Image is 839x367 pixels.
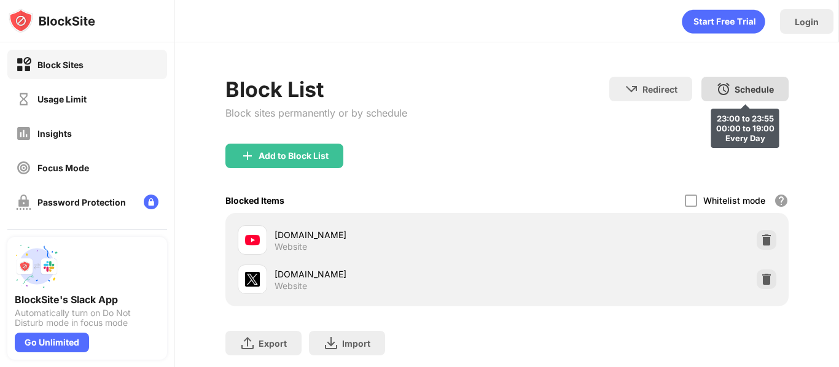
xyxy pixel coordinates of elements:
[259,151,329,161] div: Add to Block List
[37,60,84,70] div: Block Sites
[16,160,31,176] img: focus-off.svg
[225,195,284,206] div: Blocked Items
[245,272,260,287] img: favicons
[716,123,775,133] div: 00:00 to 19:00
[16,57,31,72] img: block-on.svg
[15,293,160,306] div: BlockSite's Slack App
[225,77,407,102] div: Block List
[275,268,507,280] div: [DOMAIN_NAME]
[716,133,775,143] div: Every Day
[37,128,72,139] div: Insights
[15,244,59,288] img: push-slack.svg
[9,9,95,33] img: logo-blocksite.svg
[682,9,765,34] div: animation
[37,163,89,173] div: Focus Mode
[703,195,765,206] div: Whitelist mode
[37,94,87,104] div: Usage Limit
[15,308,160,328] div: Automatically turn on Do Not Disturb mode in focus mode
[245,233,260,247] img: favicons
[735,84,774,95] div: Schedule
[144,195,158,209] img: lock-menu.svg
[642,84,677,95] div: Redirect
[259,338,287,349] div: Export
[342,338,370,349] div: Import
[275,228,507,241] div: [DOMAIN_NAME]
[16,126,31,141] img: insights-off.svg
[15,333,89,352] div: Go Unlimited
[16,195,31,210] img: password-protection-off.svg
[225,107,407,119] div: Block sites permanently or by schedule
[716,114,775,123] div: 23:00 to 23:55
[795,17,819,27] div: Login
[275,241,307,252] div: Website
[16,91,31,107] img: time-usage-off.svg
[37,197,126,207] div: Password Protection
[275,280,307,292] div: Website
